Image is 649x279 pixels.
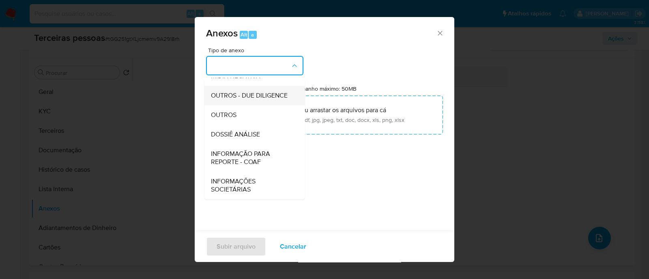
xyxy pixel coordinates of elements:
span: INFORMAÇÃO PARA REPORTE - COAF [211,150,294,166]
button: Cancelar [269,237,317,256]
span: OUTROS - DUE DILIGENCE [211,92,288,100]
span: Alt [241,31,247,38]
span: Cancelar [280,238,306,256]
label: Tamanho máximo: 50MB [295,85,357,92]
span: a [251,31,254,38]
button: Fechar [436,29,443,36]
span: MIDIA NEGATIVA [211,72,260,80]
span: DOSSIÊ ANÁLISE [211,130,260,138]
span: OUTROS [211,111,236,119]
span: Tipo de anexo [208,47,305,53]
span: INFORMAÇÕES SOCIETÁRIAS [211,177,294,194]
span: Anexos [206,26,238,40]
